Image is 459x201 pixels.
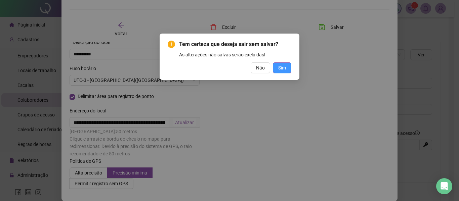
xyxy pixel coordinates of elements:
[179,41,278,47] span: Tem certeza que deseja sair sem salvar?
[168,41,175,48] span: exclamation-circle
[256,64,265,71] span: Não
[273,62,291,73] button: Sim
[436,178,452,194] div: Open Intercom Messenger
[179,52,265,57] span: As alterações não salvas serão excluídas!
[251,62,270,73] button: Não
[278,64,286,71] span: Sim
